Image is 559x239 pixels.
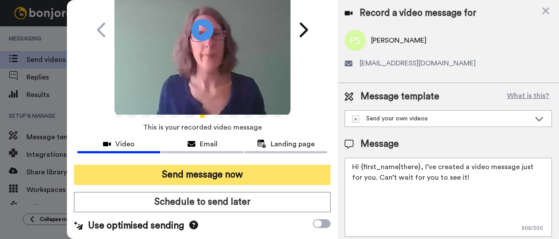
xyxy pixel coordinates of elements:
[200,139,217,149] span: Email
[115,139,135,149] span: Video
[360,90,439,103] span: Message template
[360,58,476,69] span: [EMAIL_ADDRESS][DOMAIN_NAME]
[143,118,262,137] span: This is your recorded video message
[504,90,552,103] button: What is this?
[352,114,530,123] div: Send your own videos
[74,192,331,212] button: Schedule to send later
[271,139,315,149] span: Landing page
[360,138,399,151] span: Message
[74,165,331,185] button: Send message now
[345,158,552,237] textarea: Hi {first_name|there}, I’ve created a video message just for you. Can’t wait for you to see it!
[352,116,359,123] img: demo-template.svg
[88,219,184,232] span: Use optimised sending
